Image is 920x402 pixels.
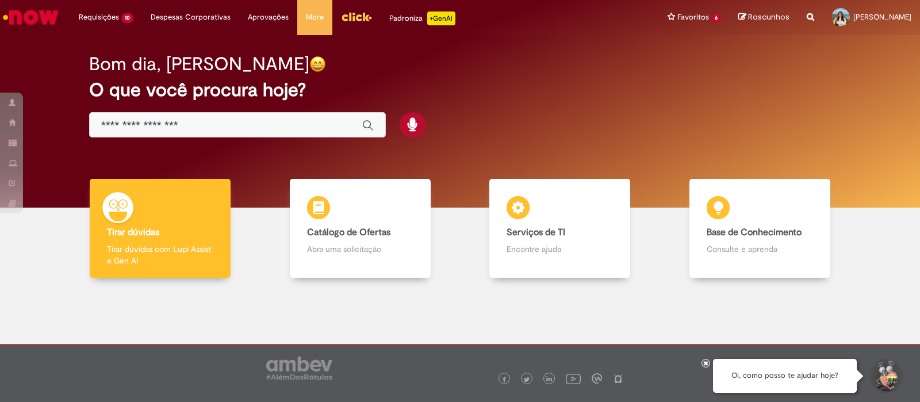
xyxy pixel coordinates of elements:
[389,12,455,25] div: Padroniza
[613,373,623,384] img: logo_footer_naosei.png
[307,227,390,238] b: Catálogo de Ofertas
[738,12,789,23] a: Rascunhos
[566,371,581,386] img: logo_footer_youtube.png
[79,12,119,23] span: Requisições
[60,179,260,278] a: Tirar dúvidas Tirar dúvidas com Lupi Assist e Gen Ai
[89,80,831,100] h2: O que você procura hoje?
[707,243,813,255] p: Consulte e aprenda
[260,179,461,278] a: Catálogo de Ofertas Abra uma solicitação
[248,12,289,23] span: Aprovações
[501,377,507,382] img: logo_footer_facebook.png
[309,56,326,72] img: happy-face.png
[853,12,911,22] span: [PERSON_NAME]
[1,6,60,29] img: ServiceNow
[341,8,372,25] img: click_logo_yellow_360x200.png
[121,13,133,23] span: 10
[266,357,332,380] img: logo_footer_ambev_rotulo_gray.png
[711,13,721,23] span: 6
[546,376,552,383] img: logo_footer_linkedin.png
[507,243,613,255] p: Encontre ajuda
[107,227,159,238] b: Tirar dúvidas
[524,377,530,382] img: logo_footer_twitter.png
[868,359,903,393] button: Iniciar Conversa de Suporte
[592,373,602,384] img: logo_footer_workplace.png
[460,179,660,278] a: Serviços de TI Encontre ajuda
[660,179,860,278] a: Base de Conhecimento Consulte e aprenda
[677,12,709,23] span: Favoritos
[748,12,789,22] span: Rascunhos
[307,243,413,255] p: Abra uma solicitação
[713,359,857,393] div: Oi, como posso te ajudar hoje?
[306,12,324,23] span: More
[707,227,802,238] b: Base de Conhecimento
[89,54,309,74] h2: Bom dia, [PERSON_NAME]
[107,243,213,266] p: Tirar dúvidas com Lupi Assist e Gen Ai
[151,12,231,23] span: Despesas Corporativas
[507,227,565,238] b: Serviços de TI
[427,12,455,25] p: +GenAi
